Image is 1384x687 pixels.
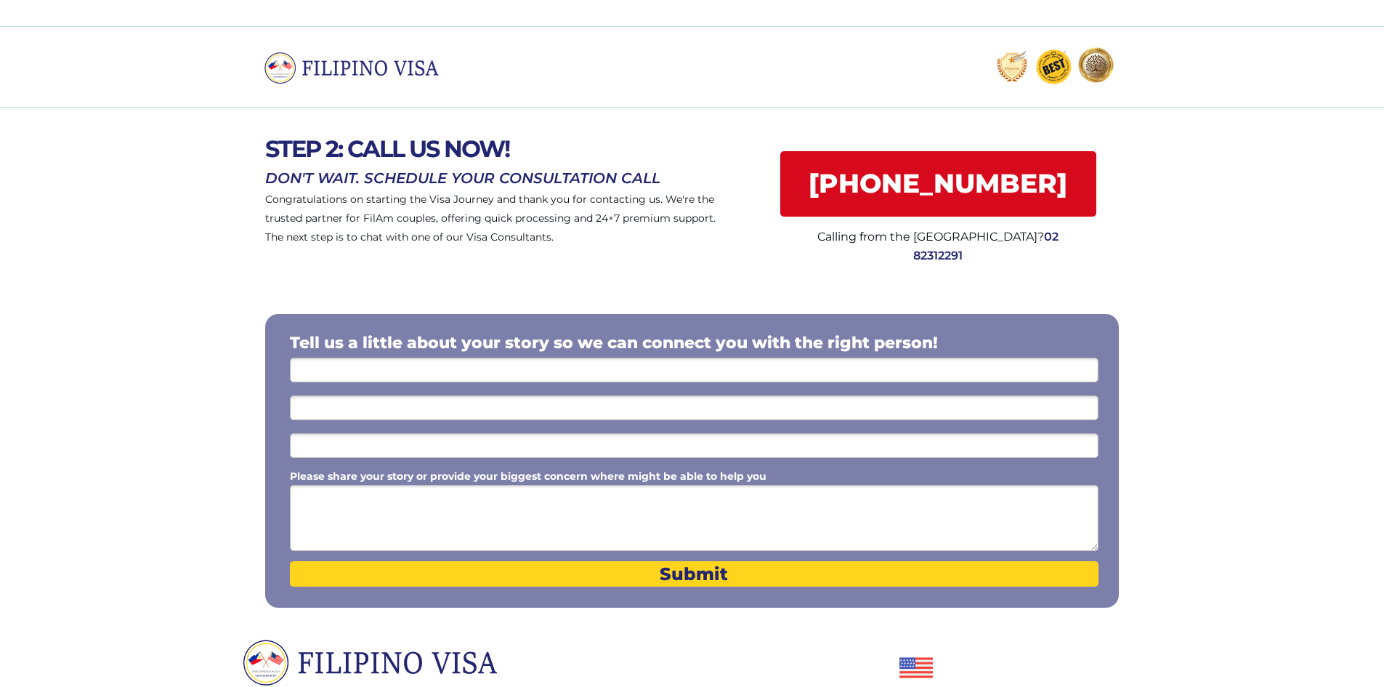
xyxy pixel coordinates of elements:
span: [PHONE_NUMBER] [780,168,1096,199]
span: Please share your story or provide your biggest concern where might be able to help you [290,470,766,483]
span: DON'T WAIT. SCHEDULE YOUR CONSULTATION CALL [265,169,660,187]
span: STEP 2: CALL US NOW! [265,134,509,163]
span: Calling from the [GEOGRAPHIC_DATA]? [817,230,1044,244]
span: Submit [290,563,1098,584]
span: Congratulations on starting the Visa Journey and thank you for contacting us. We're the trusted p... [265,193,716,244]
a: [PHONE_NUMBER] [780,151,1096,217]
span: Tell us a little about your story so we can connect you with the right person! [290,333,938,353]
button: Submit [290,561,1098,587]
